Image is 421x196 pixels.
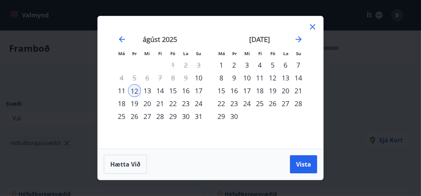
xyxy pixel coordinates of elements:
td: Choose miðvikudagur, 13. ágúst 2025 as your check-out date. It’s available. [141,84,154,97]
td: Choose sunnudagur, 17. ágúst 2025 as your check-out date. It’s available. [192,84,205,97]
div: 8 [215,71,228,84]
td: Choose miðvikudagur, 20. ágúst 2025 as your check-out date. It’s available. [141,97,154,110]
div: 12 [266,71,279,84]
button: Hætta við [104,155,147,174]
div: 16 [179,84,192,97]
td: Choose þriðjudagur, 23. september 2025 as your check-out date. It’s available. [228,97,241,110]
td: Choose sunnudagur, 24. ágúst 2025 as your check-out date. It’s available. [192,97,205,110]
div: 31 [192,110,205,123]
div: 27 [141,110,154,123]
div: Calendar [107,25,314,139]
div: 15 [167,84,179,97]
div: 21 [292,84,305,97]
div: 23 [179,97,192,110]
td: Choose föstudagur, 15. ágúst 2025 as your check-out date. It’s available. [167,84,179,97]
td: Choose þriðjudagur, 30. september 2025 as your check-out date. It’s available. [228,110,241,123]
div: 23 [228,97,241,110]
td: Choose fimmtudagur, 11. september 2025 as your check-out date. It’s available. [253,71,266,84]
div: 28 [292,97,305,110]
small: Má [218,51,225,56]
td: Choose mánudagur, 8. september 2025 as your check-out date. It’s available. [215,71,228,84]
div: 18 [115,97,128,110]
div: 10 [192,71,205,84]
div: 17 [241,84,253,97]
div: 30 [179,110,192,123]
td: Choose föstudagur, 22. ágúst 2025 as your check-out date. It’s available. [167,97,179,110]
small: Mi [145,51,150,56]
div: 22 [215,97,228,110]
td: Not available. þriðjudagur, 5. ágúst 2025 [128,71,141,84]
div: 29 [167,110,179,123]
strong: ágúst 2025 [143,35,177,44]
td: Choose laugardagur, 16. ágúst 2025 as your check-out date. It’s available. [179,84,192,97]
td: Choose mánudagur, 29. september 2025 as your check-out date. It’s available. [215,110,228,123]
td: Not available. föstudagur, 8. ágúst 2025 [167,71,179,84]
td: Choose sunnudagur, 10. ágúst 2025 as your check-out date. It’s available. [192,71,205,84]
div: 26 [128,110,141,123]
td: Choose miðvikudagur, 3. september 2025 as your check-out date. It’s available. [241,59,253,71]
div: 16 [228,84,241,97]
div: 3 [241,59,253,71]
div: 20 [141,97,154,110]
div: 13 [279,71,292,84]
div: 21 [154,97,167,110]
small: Mi [245,51,250,56]
td: Choose föstudagur, 12. september 2025 as your check-out date. It’s available. [266,71,279,84]
div: 13 [141,84,154,97]
td: Choose fimmtudagur, 18. september 2025 as your check-out date. It’s available. [253,84,266,97]
td: Choose föstudagur, 29. ágúst 2025 as your check-out date. It’s available. [167,110,179,123]
td: Not available. miðvikudagur, 6. ágúst 2025 [141,71,154,84]
div: 20 [279,84,292,97]
div: 10 [241,71,253,84]
td: Choose sunnudagur, 21. september 2025 as your check-out date. It’s available. [292,84,305,97]
div: 7 [292,59,305,71]
div: 14 [292,71,305,84]
small: Fö [271,51,276,56]
td: Choose miðvikudagur, 27. ágúst 2025 as your check-out date. It’s available. [141,110,154,123]
small: Su [296,51,301,56]
td: Choose sunnudagur, 31. ágúst 2025 as your check-out date. It’s available. [192,110,205,123]
td: Not available. laugardagur, 9. ágúst 2025 [179,71,192,84]
small: Fi [258,51,262,56]
td: Choose föstudagur, 26. september 2025 as your check-out date. It’s available. [266,97,279,110]
td: Not available. mánudagur, 4. ágúst 2025 [115,71,128,84]
div: 14 [154,84,167,97]
td: Choose miðvikudagur, 10. september 2025 as your check-out date. It’s available. [241,71,253,84]
div: 19 [266,84,279,97]
td: Not available. sunnudagur, 3. ágúst 2025 [192,59,205,71]
div: 9 [228,71,241,84]
div: 4 [253,59,266,71]
strong: [DATE] [250,35,270,44]
button: Vista [290,155,317,173]
td: Choose fimmtudagur, 21. ágúst 2025 as your check-out date. It’s available. [154,97,167,110]
small: La [283,51,288,56]
span: Vista [296,160,311,168]
td: Choose föstudagur, 5. september 2025 as your check-out date. It’s available. [266,59,279,71]
td: Choose sunnudagur, 28. september 2025 as your check-out date. It’s available. [292,97,305,110]
td: Choose þriðjudagur, 26. ágúst 2025 as your check-out date. It’s available. [128,110,141,123]
td: Choose þriðjudagur, 16. september 2025 as your check-out date. It’s available. [228,84,241,97]
td: Choose fimmtudagur, 28. ágúst 2025 as your check-out date. It’s available. [154,110,167,123]
small: Su [196,51,201,56]
div: Move backward to switch to the previous month. [117,35,126,44]
td: Choose fimmtudagur, 4. september 2025 as your check-out date. It’s available. [253,59,266,71]
div: 28 [154,110,167,123]
td: Choose mánudagur, 18. ágúst 2025 as your check-out date. It’s available. [115,97,128,110]
div: 6 [279,59,292,71]
small: Þr [232,51,237,56]
td: Choose föstudagur, 19. september 2025 as your check-out date. It’s available. [266,84,279,97]
div: 26 [266,97,279,110]
td: Not available. föstudagur, 1. ágúst 2025 [167,59,179,71]
div: 19 [128,97,141,110]
div: 25 [253,97,266,110]
td: Not available. laugardagur, 2. ágúst 2025 [179,59,192,71]
td: Choose mánudagur, 1. september 2025 as your check-out date. It’s available. [215,59,228,71]
td: Choose sunnudagur, 14. september 2025 as your check-out date. It’s available. [292,71,305,84]
small: Þr [132,51,137,56]
div: 18 [253,84,266,97]
div: 29 [215,110,228,123]
span: Hætta við [110,160,140,168]
td: Choose miðvikudagur, 17. september 2025 as your check-out date. It’s available. [241,84,253,97]
td: Choose fimmtudagur, 25. september 2025 as your check-out date. It’s available. [253,97,266,110]
small: Fö [171,51,176,56]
